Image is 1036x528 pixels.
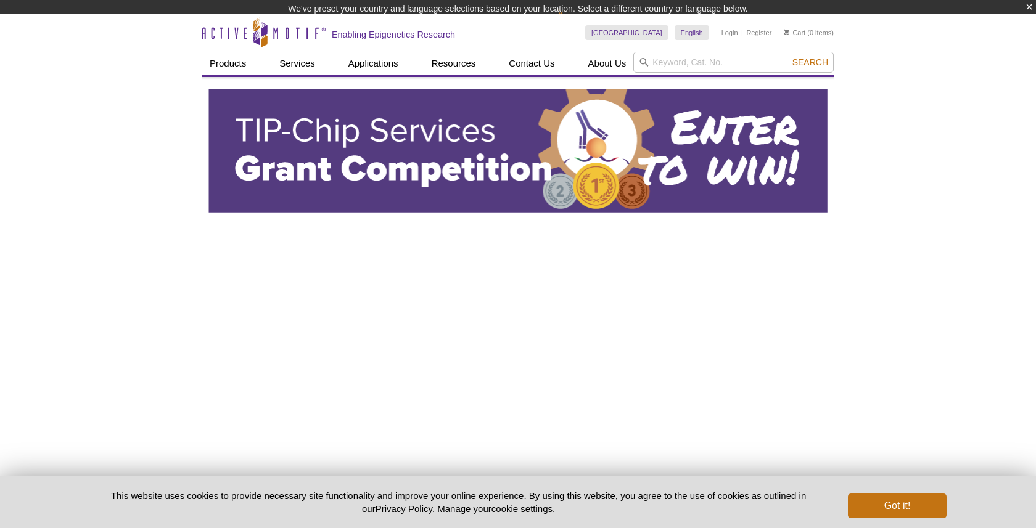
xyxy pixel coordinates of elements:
a: Products [202,52,253,75]
a: Resources [424,52,483,75]
h2: Enabling Epigenetics Research [332,29,455,40]
span: Search [792,57,828,67]
li: | [741,25,743,40]
a: Applications [341,52,406,75]
button: cookie settings [491,503,553,514]
button: Search [789,57,832,68]
a: Contact Us [501,52,562,75]
a: Register [746,28,771,37]
a: English [675,25,709,40]
p: This website uses cookies to provide necessary site functionality and improve your online experie... [89,489,828,515]
a: [GEOGRAPHIC_DATA] [585,25,668,40]
a: About Us [581,52,634,75]
img: Active Motif TIP-ChIP Services Grant Competition [208,89,828,213]
a: Login [721,28,738,37]
a: Services [272,52,323,75]
button: Got it! [848,493,947,518]
a: Privacy Policy [376,503,432,514]
a: Cart [784,28,805,37]
li: (0 items) [784,25,834,40]
img: Your Cart [784,29,789,35]
img: Change Here [558,9,591,38]
input: Keyword, Cat. No. [633,52,834,73]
